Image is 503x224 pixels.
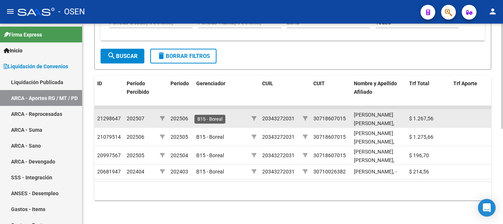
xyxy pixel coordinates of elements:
span: CUIT [313,80,325,86]
datatable-header-cell: Nombre y Apellido Afiliado [351,76,406,108]
span: 20681947 [97,169,121,175]
span: 202505 [170,134,188,140]
datatable-header-cell: CUIL [259,76,300,108]
div: 30718607015 [313,133,346,141]
span: 202506 [170,116,188,121]
div: 30710026382 [313,168,346,176]
mat-icon: menu [6,7,15,16]
span: Buscar [107,53,138,59]
span: CUIL [262,80,273,86]
span: 20997567 [97,152,121,158]
span: [PERSON_NAME] [PERSON_NAME], [354,112,394,126]
mat-icon: delete [157,51,166,60]
datatable-header-cell: ID [94,76,124,108]
span: Trf Aporte [453,80,477,86]
mat-icon: person [488,7,497,16]
datatable-header-cell: CUIT [310,76,351,108]
datatable-header-cell: Período Percibido [124,76,157,108]
span: B15 - Boreal [196,169,224,175]
button: Buscar [101,49,144,63]
span: 202404 [127,169,144,175]
span: Período [170,80,189,86]
mat-icon: search [107,51,116,60]
span: $ 196,70 [409,152,429,158]
span: Borrar Filtros [157,53,210,59]
span: 202505 [127,152,144,158]
span: 21079514 [97,134,121,140]
span: $ 1.275,66 [409,134,433,140]
span: $ 214,56 [409,169,429,175]
span: - OSEN [58,4,85,20]
datatable-header-cell: Trf Total [406,76,450,108]
span: ID [97,80,102,86]
datatable-header-cell: Trf Aporte [450,76,495,108]
span: [PERSON_NAME] [PERSON_NAME], [354,149,394,163]
div: 30718607015 [313,151,346,160]
span: 202507 [127,116,144,121]
span: Nombre y Apellido Afiliado [354,80,397,95]
button: Borrar Filtros [150,49,217,63]
div: 20343272031 [262,133,295,141]
span: Período Percibido [127,80,149,95]
span: B15 - Boreal [196,152,224,158]
div: 30718607015 [313,114,346,123]
div: 20343272031 [262,114,295,123]
span: B15 - Boreal [196,134,224,140]
span: Liquidación de Convenios [4,62,68,70]
span: Firma Express [4,31,42,39]
span: [PERSON_NAME] [PERSON_NAME], [354,130,394,145]
div: 20343272031 [262,151,295,160]
span: [PERSON_NAME], - [354,169,397,175]
span: Trf Total [409,80,429,86]
span: 21298647 [97,116,121,121]
span: B15 - Boreal [196,116,224,121]
span: 202504 [170,152,188,158]
span: 202506 [127,134,144,140]
span: $ 1.267,56 [409,116,433,121]
span: Inicio [4,46,22,55]
datatable-header-cell: Período [168,76,193,108]
datatable-header-cell: Gerenciador [193,76,249,108]
span: Gerenciador [196,80,225,86]
span: 202403 [170,169,188,175]
div: 20343272031 [262,168,295,176]
div: Open Intercom Messenger [478,199,496,217]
